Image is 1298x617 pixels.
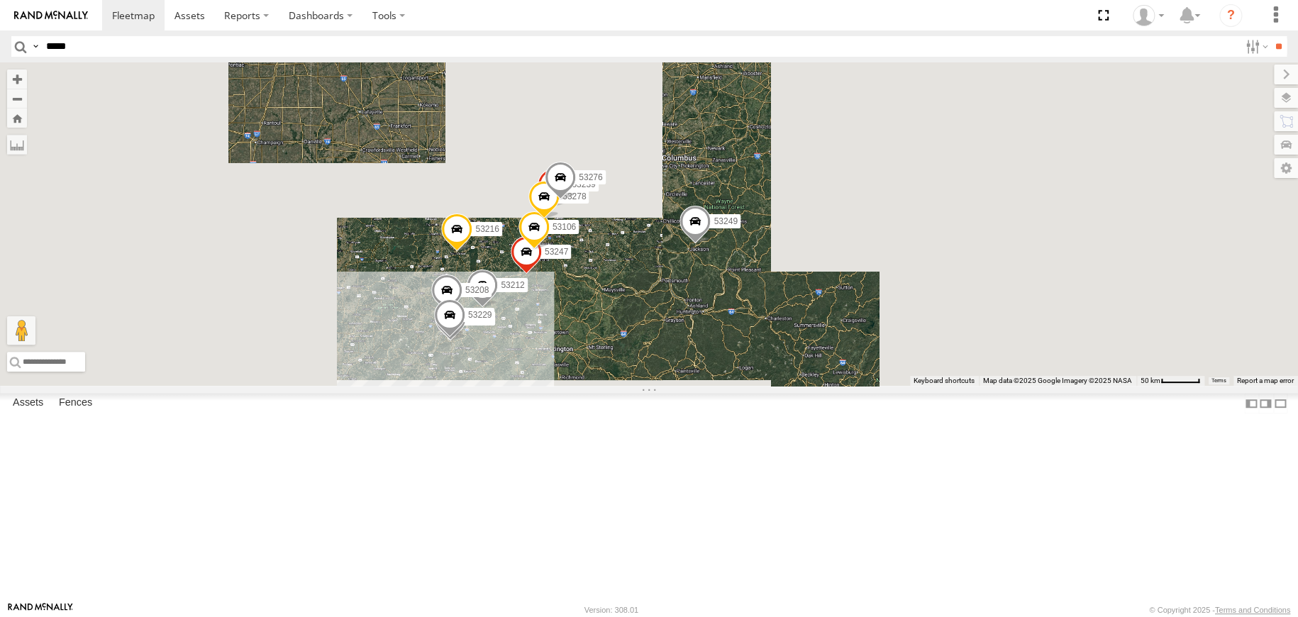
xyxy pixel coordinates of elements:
[1273,393,1287,413] label: Hide Summary Table
[7,70,27,89] button: Zoom in
[475,224,499,234] span: 53216
[465,285,489,295] span: 53208
[545,247,568,257] span: 53247
[584,606,638,614] div: Version: 308.01
[1215,606,1290,614] a: Terms and Conditions
[7,109,27,128] button: Zoom Home
[30,36,41,57] label: Search Query
[1211,378,1226,384] a: Terms (opens in new tab)
[7,89,27,109] button: Zoom out
[714,217,737,227] span: 53249
[52,394,99,413] label: Fences
[1219,4,1242,27] i: ?
[1149,606,1290,614] div: © Copyright 2025 -
[6,394,50,413] label: Assets
[1141,377,1160,384] span: 50 km
[7,316,35,345] button: Drag Pegman onto the map to open Street View
[1128,5,1169,26] div: Miky Transport
[1136,376,1204,386] button: Map Scale: 50 km per 52 pixels
[983,377,1132,384] span: Map data ©2025 Google Imagery ©2025 NASA
[8,603,73,617] a: Visit our Website
[1237,377,1294,384] a: Report a map error
[579,172,602,182] span: 53276
[914,376,975,386] button: Keyboard shortcuts
[1258,393,1272,413] label: Dock Summary Table to the Right
[14,11,88,21] img: rand-logo.svg
[7,135,27,155] label: Measure
[553,222,576,232] span: 53106
[468,310,492,320] span: 53229
[1274,158,1298,178] label: Map Settings
[1244,393,1258,413] label: Dock Summary Table to the Left
[1240,36,1270,57] label: Search Filter Options
[501,280,524,290] span: 53212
